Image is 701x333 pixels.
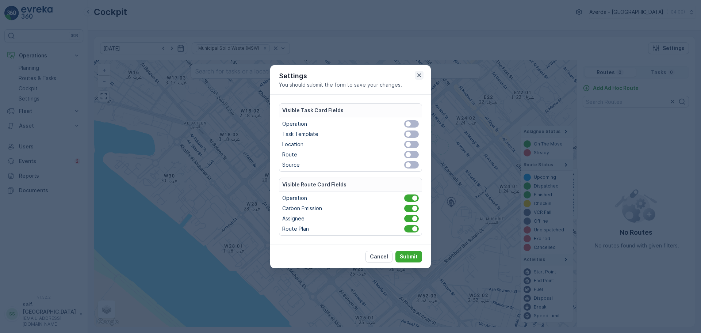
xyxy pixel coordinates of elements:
p: Task Template [282,130,318,138]
p: Assignee [282,215,304,222]
button: Submit [395,251,422,262]
p: Source [282,161,300,169]
p: Carbon Emission [282,205,322,212]
p: Visible Task Card Fields [282,107,344,114]
span: You should submit the form to save your changes. [279,81,402,88]
p: Route Plan [282,225,309,232]
p: Route [282,151,297,158]
p: Settings [279,71,402,81]
p: Operation [282,194,307,202]
p: Visible Route Card Fields [282,181,346,188]
p: Cancel [370,253,388,260]
p: Submit [400,253,418,260]
button: Cancel [365,251,392,262]
p: Location [282,141,303,148]
p: Operation [282,120,307,128]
